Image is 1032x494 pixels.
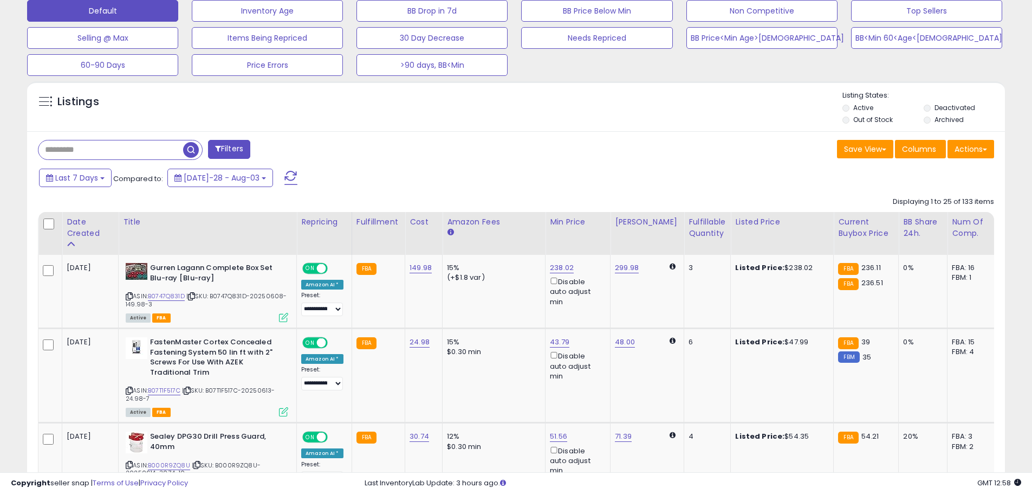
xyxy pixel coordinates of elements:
[615,262,639,273] a: 299.98
[447,216,541,228] div: Amazon Fees
[689,216,726,239] div: Fulfillable Quantity
[123,216,292,228] div: Title
[152,408,171,417] span: FBA
[550,445,602,476] div: Disable auto adjust min
[192,27,343,49] button: Items Being Repriced
[11,478,188,489] div: seller snap | |
[356,216,400,228] div: Fulfillment
[550,431,567,442] a: 51.56
[326,264,343,273] span: OFF
[126,432,288,490] div: ASIN:
[301,292,343,316] div: Preset:
[365,478,1021,489] div: Last InventoryLab Update: 3 hours ago.
[150,337,282,380] b: FastenMaster Cortex Concealed Fastening System 50 lin ft with 2" Screws For Use With AZEK Traditi...
[934,103,975,112] label: Deactivated
[126,292,287,308] span: | SKU: B0747Q831D-20250608-149.98-3
[952,442,988,452] div: FBM: 2
[356,54,508,76] button: >90 days, BB<Min
[301,461,343,485] div: Preset:
[447,442,537,452] div: $0.30 min
[93,478,139,488] a: Terms of Use
[861,262,881,273] span: 236.11
[952,432,988,441] div: FBA: 3
[67,216,114,239] div: Date Created
[903,432,939,441] div: 20%
[550,350,602,381] div: Disable auto adjust min
[410,262,432,273] a: 149.98
[11,478,50,488] strong: Copyright
[303,338,317,348] span: ON
[126,408,151,417] span: All listings currently available for purchase on Amazon
[356,263,377,275] small: FBA
[902,144,936,155] span: Columns
[27,54,178,76] button: 60-90 Days
[356,27,508,49] button: 30 Day Decrease
[550,275,602,307] div: Disable auto adjust min
[838,216,894,239] div: Current Buybox Price
[167,169,273,187] button: [DATE]-28 - Aug-03
[148,461,190,470] a: B000R9ZQ8U
[126,337,288,415] div: ASIN:
[410,337,430,348] a: 24.98
[895,140,946,158] button: Columns
[67,432,110,441] div: [DATE]
[735,337,825,347] div: $47.99
[67,263,110,273] div: [DATE]
[952,347,988,357] div: FBM: 4
[838,263,858,275] small: FBA
[837,140,893,158] button: Save View
[126,263,288,321] div: ASIN:
[689,337,722,347] div: 6
[851,27,1002,49] button: BB<Min 60<Age<[DEMOGRAPHIC_DATA]
[150,263,282,286] b: Gurren Lagann Complete Box Set Blu-ray [Blu-ray]
[447,263,537,273] div: 15%
[126,432,147,453] img: 41ZtMfm8eCL._SL40_.jpg
[977,478,1021,488] span: 2025-08-11 12:58 GMT
[838,278,858,290] small: FBA
[192,54,343,76] button: Price Errors
[947,140,994,158] button: Actions
[410,216,438,228] div: Cost
[550,262,574,273] a: 238.02
[447,273,537,283] div: (+$1.8 var)
[67,337,110,347] div: [DATE]
[126,263,147,280] img: 61S8w5+F2BL._SL40_.jpg
[735,263,825,273] div: $238.02
[615,216,679,228] div: [PERSON_NAME]
[126,337,147,359] img: 41NfJanP9fL._SL40_.jpg
[735,432,825,441] div: $54.35
[838,337,858,349] small: FBA
[126,386,275,402] span: | SKU: B07T1F517C-20250613-24.98-7
[838,432,858,444] small: FBA
[842,91,1005,101] p: Listing States:
[447,347,537,357] div: $0.30 min
[615,337,635,348] a: 48.00
[326,338,343,348] span: OFF
[126,461,261,477] span: | SKU: B000R9ZQ8U-20250614-30.74-10
[447,228,453,238] small: Amazon Fees.
[952,273,988,283] div: FBM: 1
[126,313,151,323] span: All listings currently available for purchase on Amazon
[447,337,537,347] div: 15%
[735,262,784,273] b: Listed Price:
[853,115,893,124] label: Out of Stock
[689,432,722,441] div: 4
[150,432,282,454] b: Sealey DPG30 Drill Press Guard, 40mm
[550,216,606,228] div: Min Price
[838,351,859,363] small: FBM
[952,263,988,273] div: FBA: 16
[301,448,343,458] div: Amazon AI *
[615,431,632,442] a: 71.39
[208,140,250,159] button: Filters
[39,169,112,187] button: Last 7 Days
[952,337,988,347] div: FBA: 15
[853,103,873,112] label: Active
[301,216,347,228] div: Repricing
[521,27,672,49] button: Needs Repriced
[301,354,343,364] div: Amazon AI *
[861,337,870,347] span: 39
[148,292,185,301] a: B0747Q831D
[903,216,943,239] div: BB Share 24h.
[184,172,259,183] span: [DATE]-28 - Aug-03
[356,432,377,444] small: FBA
